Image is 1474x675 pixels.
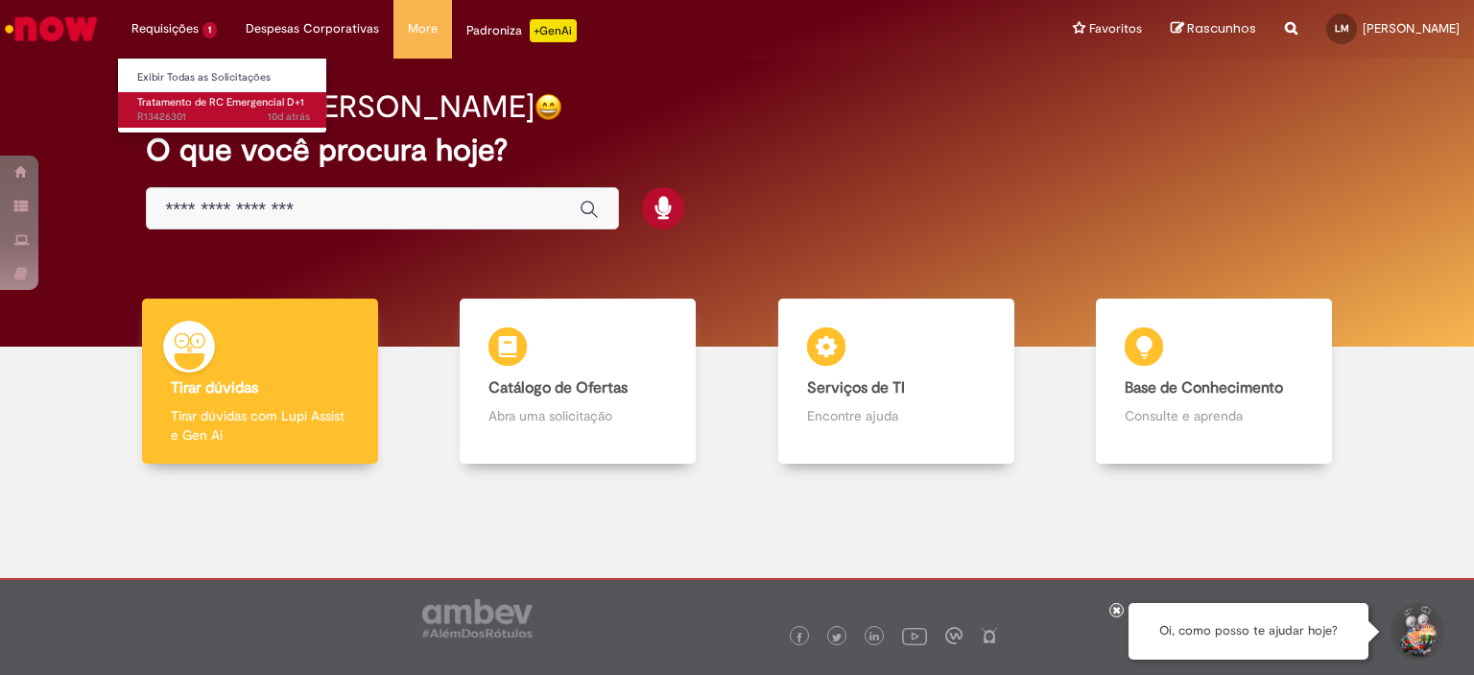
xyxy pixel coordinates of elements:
span: Favoritos [1089,19,1142,38]
span: R13426301 [137,109,310,125]
img: logo_footer_linkedin.png [869,632,879,643]
h2: Boa tarde, [PERSON_NAME] [146,90,535,124]
span: [PERSON_NAME] [1363,20,1460,36]
span: More [408,19,438,38]
img: logo_footer_twitter.png [832,633,842,642]
img: logo_footer_ambev_rotulo_gray.png [422,599,533,638]
b: Tirar dúvidas [171,378,258,398]
b: Base de Conhecimento [1125,378,1283,398]
p: Encontre ajuda [807,406,986,425]
img: logo_footer_naosei.png [981,627,998,644]
img: logo_footer_workplace.png [945,627,963,644]
b: Serviços de TI [807,378,905,398]
div: Oi, como posso te ajudar hoje? [1129,603,1368,660]
img: logo_footer_youtube.png [902,623,927,648]
time: 18/08/2025 18:05:22 [268,109,310,124]
div: Padroniza [466,19,577,42]
img: happy-face.png [535,93,562,121]
a: Serviços de TI Encontre ajuda [737,299,1056,465]
span: 1 [202,22,217,38]
h2: O que você procura hoje? [146,133,1329,167]
span: Rascunhos [1187,19,1256,37]
img: ServiceNow [2,10,101,48]
a: Exibir Todas as Solicitações [118,67,329,88]
p: +GenAi [530,19,577,42]
p: Consulte e aprenda [1125,406,1303,425]
a: Tirar dúvidas Tirar dúvidas com Lupi Assist e Gen Ai [101,299,419,465]
a: Rascunhos [1171,20,1256,38]
span: Tratamento de RC Emergencial D+1 [137,95,304,109]
a: Catálogo de Ofertas Abra uma solicitação [419,299,738,465]
b: Catálogo de Ofertas [488,378,628,398]
ul: Requisições [117,58,327,133]
p: Abra uma solicitação [488,406,667,425]
p: Tirar dúvidas com Lupi Assist e Gen Ai [171,406,349,445]
span: LM [1335,22,1349,35]
a: Aberto R13426301 : Tratamento de RC Emergencial D+1 [118,92,329,128]
button: Iniciar Conversa de Suporte [1388,603,1445,661]
a: Base de Conhecimento Consulte e aprenda [1056,299,1374,465]
span: 10d atrás [268,109,310,124]
span: Despesas Corporativas [246,19,379,38]
img: logo_footer_facebook.png [795,633,804,642]
span: Requisições [131,19,199,38]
